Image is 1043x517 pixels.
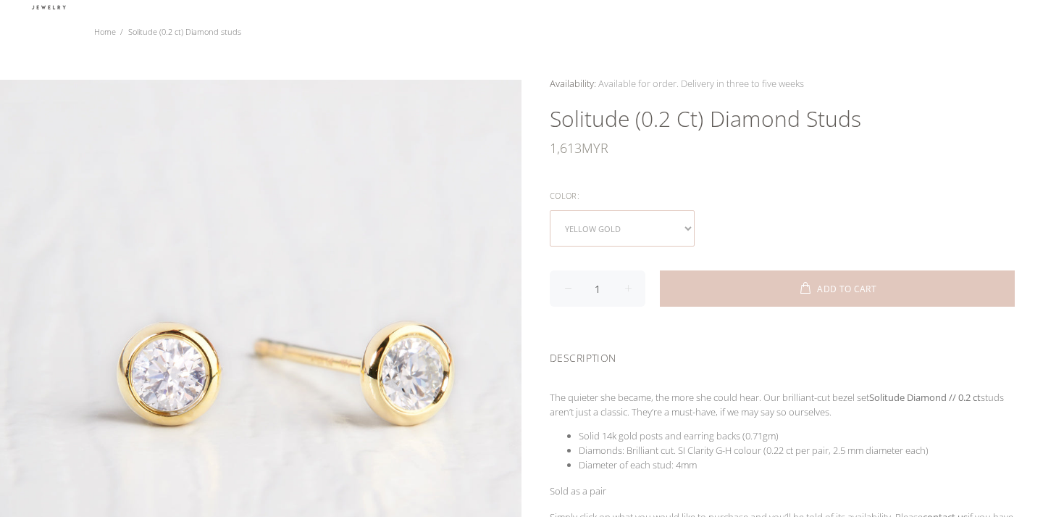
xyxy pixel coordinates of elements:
[579,429,1015,443] li: Solid 14k gold posts and earring backs (0.71gm)
[550,390,1015,419] p: The quieter she became, the more she could hear. Our brilliant-cut bezel set studs aren’t just a ...
[550,133,1015,162] div: MYR
[550,77,596,90] span: Availability:
[817,285,876,294] span: ADD TO CART
[550,333,1015,379] div: DESCRIPTION
[94,26,116,37] a: Home
[550,484,1015,498] p: Sold as a pair
[579,443,1015,458] li: Diamonds: Brilliant cut. SI Clarity G-H colour (0.22 ct per pair, 2.5 mm diameter each)
[660,270,1015,307] button: ADD TO CART
[128,26,241,37] span: Solitude (0.2 ct) Diamond studs
[550,186,1015,205] div: Color:
[598,77,804,90] span: Available for order. Delivery in three to five weeks
[579,458,1015,472] li: Diameter of each stud: 4mm
[869,391,981,404] strong: Solitude Diamond // 0.2 ct
[550,104,1015,133] h1: Solitude (0.2 ct) Diamond studs
[550,133,582,162] span: 1,613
